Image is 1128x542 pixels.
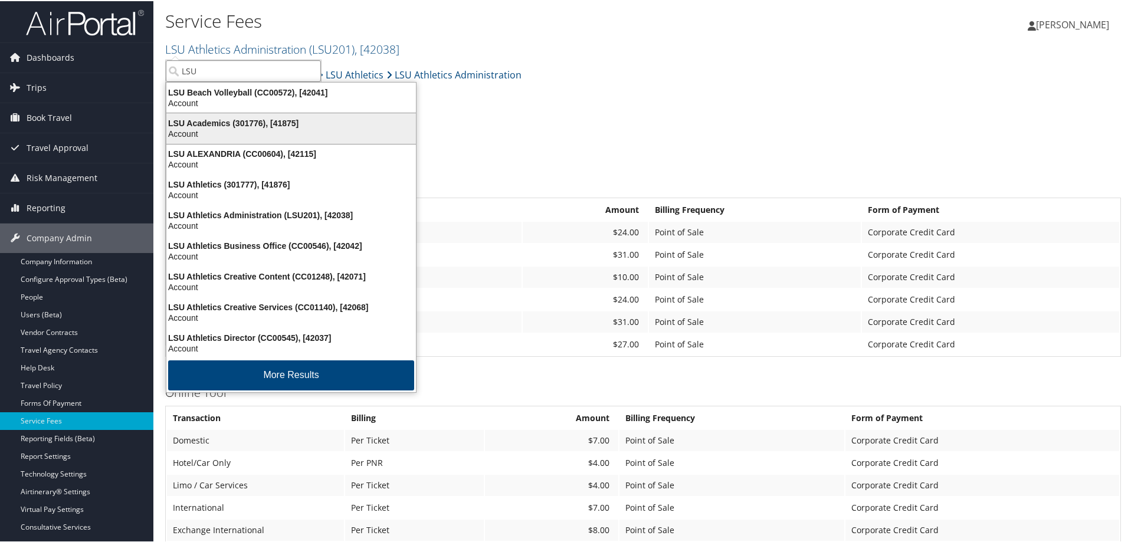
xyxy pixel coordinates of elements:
[345,518,484,540] td: Per Ticket
[649,243,860,264] td: Point of Sale
[345,243,522,264] td: Per Ticket
[159,281,423,291] div: Account
[165,383,1121,400] h3: Online Tool
[159,117,423,127] div: LSU Academics (301776), [41875]
[159,311,423,322] div: Account
[159,270,423,281] div: LSU Athletics Creative Content (CC01248), [42071]
[165,8,802,32] h1: Service Fees
[862,288,1119,309] td: Corporate Credit Card
[159,331,423,342] div: LSU Athletics Director (CC00545), [42037]
[167,451,344,472] td: Hotel/Car Only
[165,175,1121,192] h3: Full Service Agent
[159,250,423,261] div: Account
[27,42,74,71] span: Dashboards
[26,8,144,35] img: airportal-logo.png
[523,310,648,331] td: $31.00
[845,429,1119,450] td: Corporate Credit Card
[345,451,484,472] td: Per PNR
[166,59,321,81] input: Search Accounts
[619,406,844,428] th: Billing Frequency
[523,333,648,354] td: $27.00
[862,265,1119,287] td: Corporate Credit Card
[862,198,1119,219] th: Form of Payment
[159,239,423,250] div: LSU Athletics Business Office (CC00546), [42042]
[619,496,844,517] td: Point of Sale
[159,86,423,97] div: LSU Beach Volleyball (CC00572), [42041]
[345,198,522,219] th: Billing
[345,288,522,309] td: Per PNR
[317,62,383,86] a: LSU Athletics
[167,518,344,540] td: Exchange International
[485,451,618,472] td: $4.00
[27,132,88,162] span: Travel Approval
[159,209,423,219] div: LSU Athletics Administration (LSU201), [42038]
[159,219,423,230] div: Account
[355,40,399,56] span: , [ 42038 ]
[485,474,618,495] td: $4.00
[649,310,860,331] td: Point of Sale
[485,496,618,517] td: $7.00
[523,265,648,287] td: $10.00
[345,310,522,331] td: Per Ticket
[345,221,522,242] td: Per Passenger
[386,62,522,86] a: LSU Athletics Administration
[165,129,1121,154] h1: LSU Athletics POS
[619,429,844,450] td: Point of Sale
[345,474,484,495] td: Per Ticket
[619,518,844,540] td: Point of Sale
[862,221,1119,242] td: Corporate Credit Card
[27,162,97,192] span: Risk Management
[159,189,423,199] div: Account
[485,518,618,540] td: $8.00
[159,178,423,189] div: LSU Athletics (301777), [41876]
[845,518,1119,540] td: Corporate Credit Card
[485,406,618,428] th: Amount
[345,265,522,287] td: Per PNR
[159,127,423,138] div: Account
[345,333,522,354] td: Per Ticket
[862,243,1119,264] td: Corporate Credit Card
[523,243,648,264] td: $31.00
[345,429,484,450] td: Per Ticket
[1028,6,1121,41] a: [PERSON_NAME]
[345,406,484,428] th: Billing
[27,72,47,101] span: Trips
[845,496,1119,517] td: Corporate Credit Card
[649,333,860,354] td: Point of Sale
[649,288,860,309] td: Point of Sale
[309,40,355,56] span: ( LSU201 )
[27,222,92,252] span: Company Admin
[845,451,1119,472] td: Corporate Credit Card
[619,474,844,495] td: Point of Sale
[523,288,648,309] td: $24.00
[1036,17,1109,30] span: [PERSON_NAME]
[523,221,648,242] td: $24.00
[345,496,484,517] td: Per Ticket
[523,198,648,219] th: Amount
[649,221,860,242] td: Point of Sale
[159,97,423,107] div: Account
[619,451,844,472] td: Point of Sale
[27,192,65,222] span: Reporting
[862,333,1119,354] td: Corporate Credit Card
[862,310,1119,331] td: Corporate Credit Card
[159,301,423,311] div: LSU Athletics Creative Services (CC01140), [42068]
[27,102,72,132] span: Book Travel
[159,342,423,353] div: Account
[159,158,423,169] div: Account
[159,147,423,158] div: LSU ALEXANDRIA (CC00604), [42115]
[485,429,618,450] td: $7.00
[649,265,860,287] td: Point of Sale
[167,429,344,450] td: Domestic
[167,474,344,495] td: Limo / Car Services
[649,198,860,219] th: Billing Frequency
[167,496,344,517] td: International
[168,359,414,389] button: More Results
[845,474,1119,495] td: Corporate Credit Card
[845,406,1119,428] th: Form of Payment
[165,40,399,56] a: LSU Athletics Administration
[167,406,344,428] th: Transaction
